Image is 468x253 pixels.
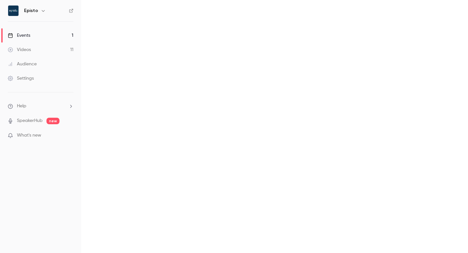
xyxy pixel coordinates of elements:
span: What's new [17,132,41,139]
div: Videos [8,47,31,53]
span: new [46,118,59,124]
span: Help [17,103,26,110]
div: Events [8,32,30,39]
li: help-dropdown-opener [8,103,73,110]
h6: Episto [24,7,38,14]
img: Episto [8,6,19,16]
div: Audience [8,61,37,67]
a: SpeakerHub [17,117,43,124]
div: Settings [8,75,34,82]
